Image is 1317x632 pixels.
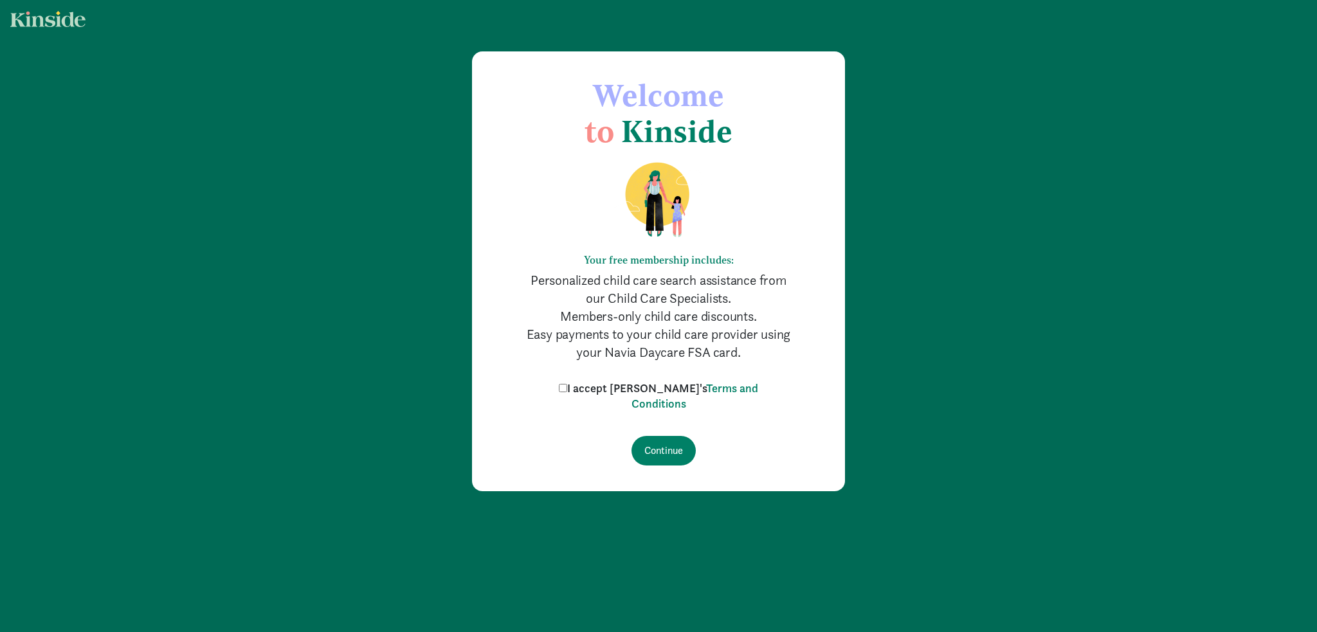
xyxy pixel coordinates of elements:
input: Continue [631,436,696,465]
h6: Your free membership includes: [523,254,794,266]
img: light.svg [10,11,86,27]
p: Members-only child care discounts. [523,307,794,325]
span: to [585,113,614,150]
p: Personalized child care search assistance from our Child Care Specialists. [523,271,794,307]
a: Terms and Conditions [631,381,759,411]
input: I accept [PERSON_NAME]'sTerms and Conditions [559,384,567,392]
p: Easy payments to your child care provider using your Navia Daycare FSA card. [523,325,794,361]
label: I accept [PERSON_NAME]'s [556,381,761,411]
span: Welcome [593,77,724,114]
img: illustration-mom-daughter.png [610,161,708,239]
span: Kinside [621,113,732,150]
